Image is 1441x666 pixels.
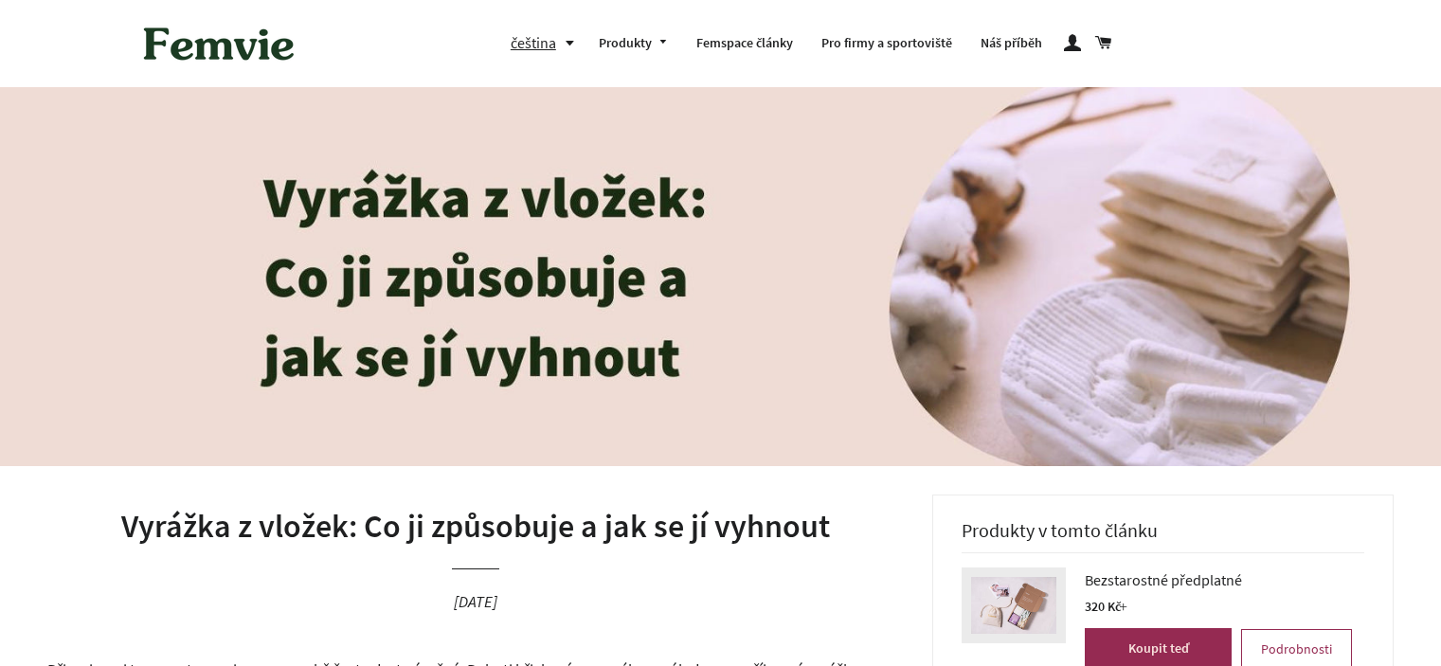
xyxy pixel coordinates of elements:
[966,19,1056,68] a: Náš příběh
[585,19,683,68] a: Produkty
[134,14,304,73] img: Femvie
[1085,567,1242,592] span: Bezstarostné předplatné
[47,504,904,549] h1: Vyrážka z vložek: Co ji způsobuje a jak se jí vyhnout
[1085,567,1352,619] a: Bezstarostné předplatné 320 Kč
[682,19,807,68] a: Femspace články
[511,30,585,56] button: čeština
[962,519,1364,553] h3: Produkty v tomto článku
[454,591,497,612] time: [DATE]
[807,19,966,68] a: Pro firmy a sportoviště
[1085,598,1127,615] span: 320 Kč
